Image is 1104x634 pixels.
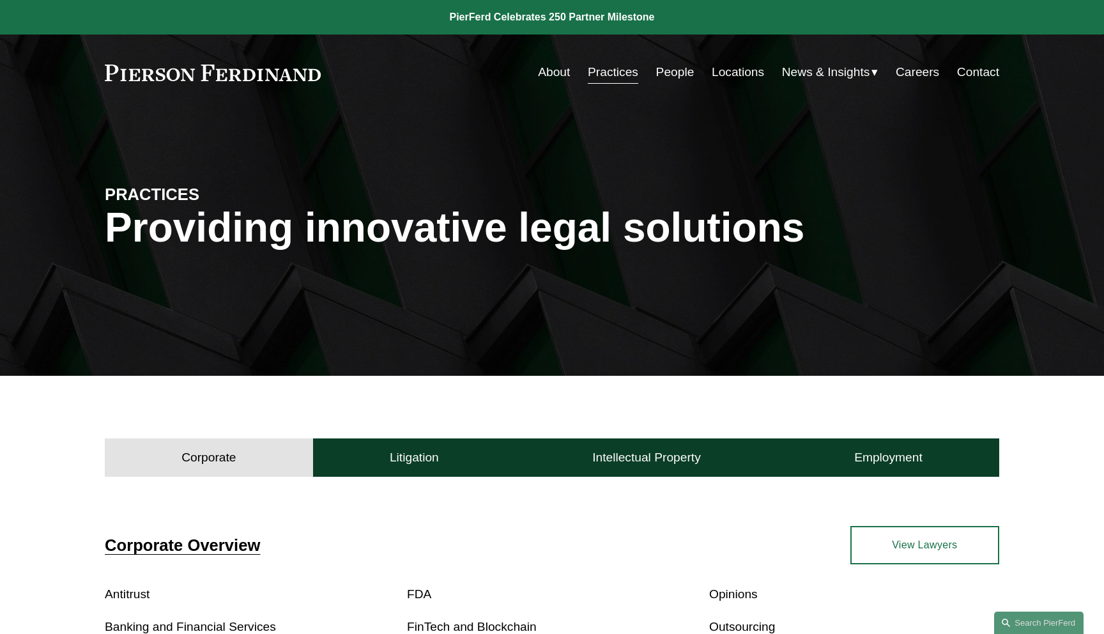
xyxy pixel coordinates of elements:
a: People [656,60,694,84]
a: FinTech and Blockchain [407,620,537,633]
a: Careers [896,60,939,84]
span: News & Insights [782,61,870,84]
a: FDA [407,587,431,601]
h4: Intellectual Property [592,450,701,465]
a: Corporate Overview [105,536,260,554]
a: Outsourcing [709,620,775,633]
a: Banking and Financial Services [105,620,276,633]
a: Search this site [994,612,1084,634]
h4: Employment [854,450,923,465]
h4: Litigation [390,450,439,465]
a: folder dropdown [782,60,878,84]
h4: Corporate [181,450,236,465]
a: Opinions [709,587,758,601]
a: Antitrust [105,587,149,601]
a: Locations [712,60,764,84]
a: Practices [588,60,638,84]
a: About [538,60,570,84]
h4: PRACTICES [105,184,328,205]
a: View Lawyers [850,526,999,564]
h1: Providing innovative legal solutions [105,205,999,251]
a: Contact [957,60,999,84]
